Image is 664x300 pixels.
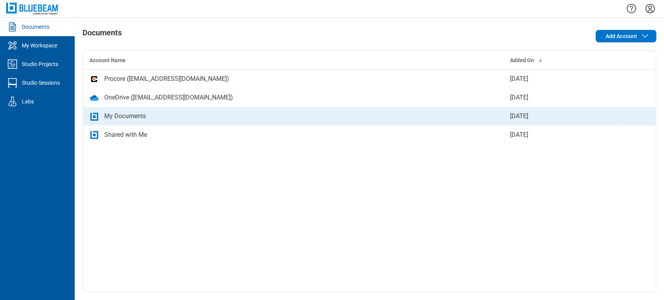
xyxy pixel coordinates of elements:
svg: Labs [6,95,19,108]
div: Labs [22,98,34,105]
table: bb-data-table [83,51,656,144]
svg: Studio Sessions [6,77,19,89]
div: My Workspace [22,42,57,49]
svg: Studio Projects [6,58,19,70]
td: [DATE] [504,107,618,126]
div: Shared with Me [104,130,147,140]
div: Account Name [89,56,498,64]
div: Documents [22,23,49,31]
svg: Documents [6,21,19,33]
div: Added On [510,56,612,64]
svg: My Workspace [6,39,19,52]
button: Settings [644,2,656,15]
img: Bluebeam, Inc. [6,3,59,14]
button: Add Account [596,30,656,42]
div: My Documents [104,112,146,121]
td: [DATE] [504,88,618,107]
div: Studio Sessions [22,79,60,87]
div: Studio Projects [22,60,58,68]
td: [DATE] [504,70,618,88]
div: OneDrive ([EMAIL_ADDRESS][DOMAIN_NAME]) [104,93,233,102]
span: Add Account [605,32,637,40]
h1: Documents [82,28,122,41]
td: [DATE] [504,126,618,144]
div: Procore ([EMAIL_ADDRESS][DOMAIN_NAME]) [104,74,229,84]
